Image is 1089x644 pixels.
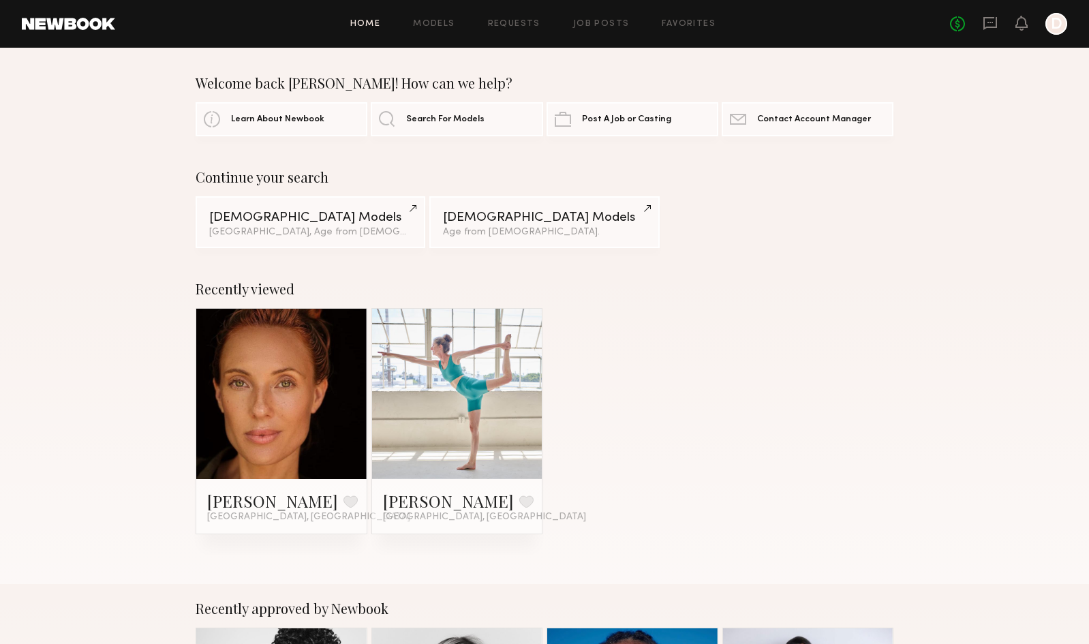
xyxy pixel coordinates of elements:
[207,490,338,512] a: [PERSON_NAME]
[231,115,324,124] span: Learn About Newbook
[582,115,671,124] span: Post A Job or Casting
[443,211,645,224] div: [DEMOGRAPHIC_DATA] Models
[547,102,718,136] a: Post A Job or Casting
[209,211,412,224] div: [DEMOGRAPHIC_DATA] Models
[209,228,412,237] div: [GEOGRAPHIC_DATA], Age from [DEMOGRAPHIC_DATA].
[757,115,871,124] span: Contact Account Manager
[207,512,410,523] span: [GEOGRAPHIC_DATA], [GEOGRAPHIC_DATA]
[196,102,367,136] a: Learn About Newbook
[429,196,659,248] a: [DEMOGRAPHIC_DATA] ModelsAge from [DEMOGRAPHIC_DATA].
[196,281,893,297] div: Recently viewed
[383,490,514,512] a: [PERSON_NAME]
[413,20,455,29] a: Models
[1045,13,1067,35] a: D
[196,169,893,185] div: Continue your search
[196,600,893,617] div: Recently approved by Newbook
[196,75,893,91] div: Welcome back [PERSON_NAME]! How can we help?
[722,102,893,136] a: Contact Account Manager
[383,512,586,523] span: [GEOGRAPHIC_DATA], [GEOGRAPHIC_DATA]
[573,20,630,29] a: Job Posts
[488,20,540,29] a: Requests
[371,102,542,136] a: Search For Models
[350,20,381,29] a: Home
[406,115,485,124] span: Search For Models
[662,20,716,29] a: Favorites
[443,228,645,237] div: Age from [DEMOGRAPHIC_DATA].
[196,196,425,248] a: [DEMOGRAPHIC_DATA] Models[GEOGRAPHIC_DATA], Age from [DEMOGRAPHIC_DATA].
